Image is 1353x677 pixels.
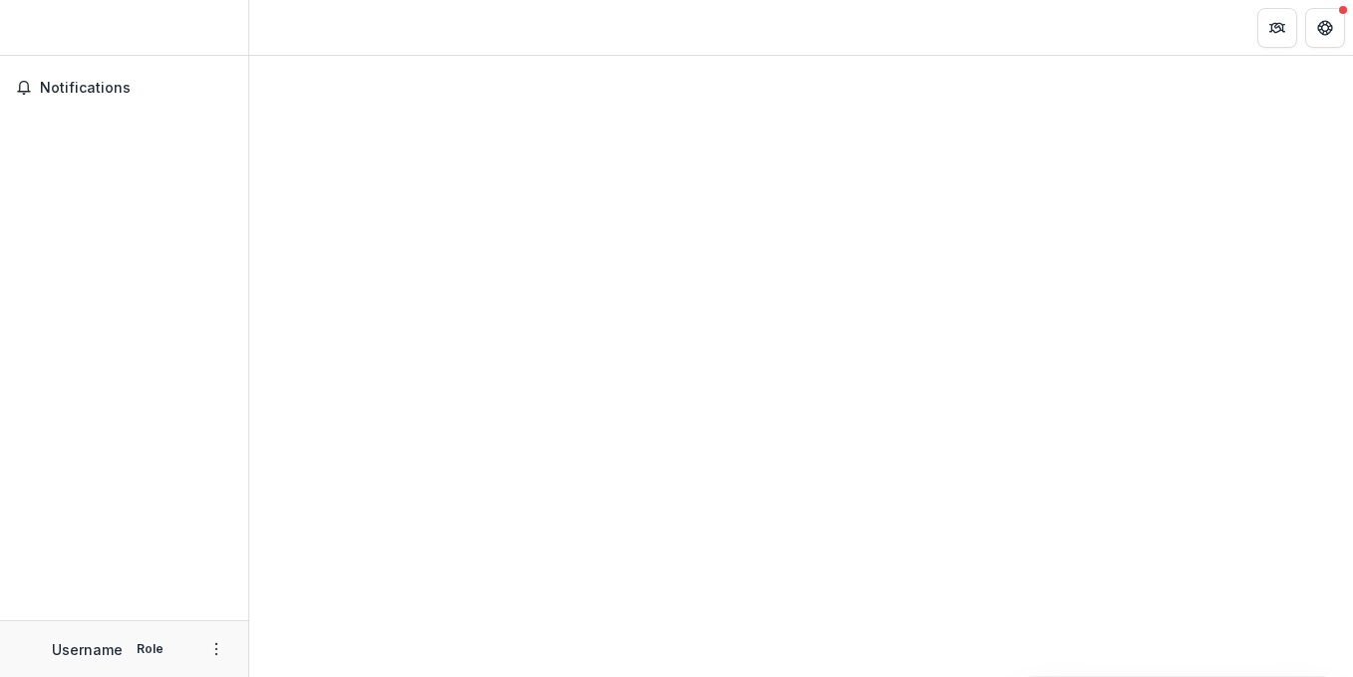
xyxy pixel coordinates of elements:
p: Username [52,639,123,660]
button: Notifications [8,72,240,104]
p: Role [131,640,169,658]
span: Notifications [40,80,232,97]
button: More [204,637,228,661]
button: Partners [1257,8,1297,48]
button: Get Help [1305,8,1345,48]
